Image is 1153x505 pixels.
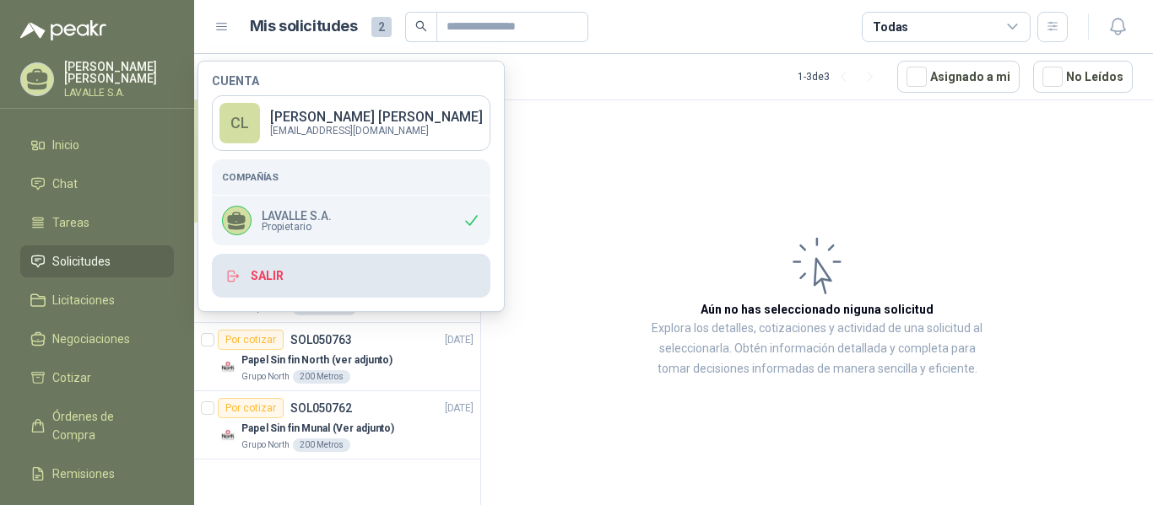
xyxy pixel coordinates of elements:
[20,323,174,355] a: Negociaciones
[798,63,884,90] div: 1 - 3 de 3
[20,362,174,394] a: Cotizar
[20,245,174,277] a: Solicitudes
[262,222,332,232] span: Propietario
[20,20,106,40] img: Logo peakr
[20,284,174,316] a: Licitaciones
[241,370,290,384] p: Grupo North
[52,213,89,232] span: Tareas
[64,88,174,98] p: LAVALLE S.A.
[52,252,111,271] span: Solicitudes
[873,18,908,36] div: Todas
[293,438,350,452] div: 200 Metros
[212,75,490,87] h4: Cuenta
[218,330,284,350] div: Por cotizar
[52,136,79,154] span: Inicio
[290,334,352,346] p: SOL050763
[897,61,1020,93] button: Asignado a mi
[52,175,78,193] span: Chat
[194,391,480,459] a: Por cotizarSOL050762[DATE] Company LogoPapel Sin fin Munal (Ver adjunto)Grupo North200 Metros
[52,291,115,309] span: Licitaciones
[241,421,394,437] p: Papel Sin fin Munal (Ver adjunto)
[212,254,490,298] button: Salir
[218,398,284,418] div: Por cotizar
[701,300,934,319] h3: Aún no has seleccionado niguna solicitud
[20,458,174,490] a: Remisiones
[1033,61,1133,93] button: No Leídos
[650,319,984,379] p: Explora los detalles, cotizaciones y actividad de una solicitud al seleccionarla. Obtén informaci...
[218,357,238,377] img: Company Logo
[371,17,392,37] span: 2
[52,465,115,483] span: Remisiones
[445,332,474,348] p: [DATE]
[212,196,490,245] div: LAVALLE S.A.Propietario
[219,103,260,143] div: CL
[241,352,392,368] p: Papel Sin fin North (ver adjunto)
[415,20,427,32] span: search
[20,129,174,161] a: Inicio
[194,323,480,391] a: Por cotizarSOL050763[DATE] Company LogoPapel Sin fin North (ver adjunto)Grupo North200 Metros
[212,95,490,151] a: CL[PERSON_NAME] [PERSON_NAME][EMAIL_ADDRESS][DOMAIN_NAME]
[270,126,483,136] p: [EMAIL_ADDRESS][DOMAIN_NAME]
[52,407,158,444] span: Órdenes de Compra
[241,438,290,452] p: Grupo North
[218,425,238,445] img: Company Logo
[20,207,174,239] a: Tareas
[64,61,174,84] p: [PERSON_NAME] [PERSON_NAME]
[52,330,130,348] span: Negociaciones
[250,14,358,39] h1: Mis solicitudes
[262,210,332,222] p: LAVALLE S.A.
[20,400,174,451] a: Órdenes de Compra
[290,402,352,414] p: SOL050762
[20,168,174,200] a: Chat
[222,169,480,185] h5: Compañías
[445,400,474,416] p: [DATE]
[293,370,350,384] div: 200 Metros
[52,368,91,387] span: Cotizar
[270,110,483,124] p: [PERSON_NAME] [PERSON_NAME]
